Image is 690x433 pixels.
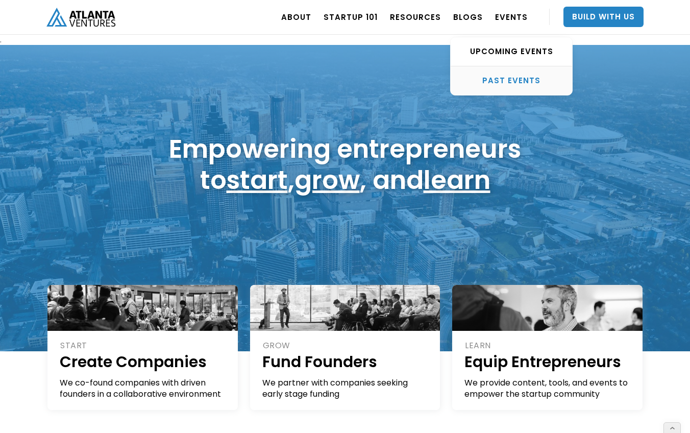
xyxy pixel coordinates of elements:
[60,351,227,372] h1: Create Companies
[465,340,631,351] div: LEARN
[453,3,483,31] a: BLOGS
[495,3,528,31] a: EVENTS
[424,162,490,198] a: learn
[451,46,572,57] div: UPCOMING EVENTS
[262,377,429,400] div: We partner with companies seeking early stage funding
[250,285,440,410] a: GROWFund FoundersWe partner with companies seeking early stage funding
[60,377,227,400] div: We co-found companies with driven founders in a collaborative environment
[227,162,288,198] a: start
[451,76,572,86] div: PAST EVENTS
[262,351,429,372] h1: Fund Founders
[451,37,572,66] a: UPCOMING EVENTS
[294,162,360,198] a: grow
[390,3,441,31] a: RESOURCES
[60,340,227,351] div: START
[263,340,429,351] div: GROW
[451,66,572,95] a: PAST EVENTS
[281,3,311,31] a: ABOUT
[464,351,631,372] h1: Equip Entrepreneurs
[563,7,644,27] a: Build With Us
[47,285,238,410] a: STARTCreate CompaniesWe co-found companies with driven founders in a collaborative environment
[452,285,643,410] a: LEARNEquip EntrepreneursWe provide content, tools, and events to empower the startup community
[169,133,521,196] h1: Empowering entrepreneurs to , , and
[464,377,631,400] div: We provide content, tools, and events to empower the startup community
[324,3,378,31] a: Startup 101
